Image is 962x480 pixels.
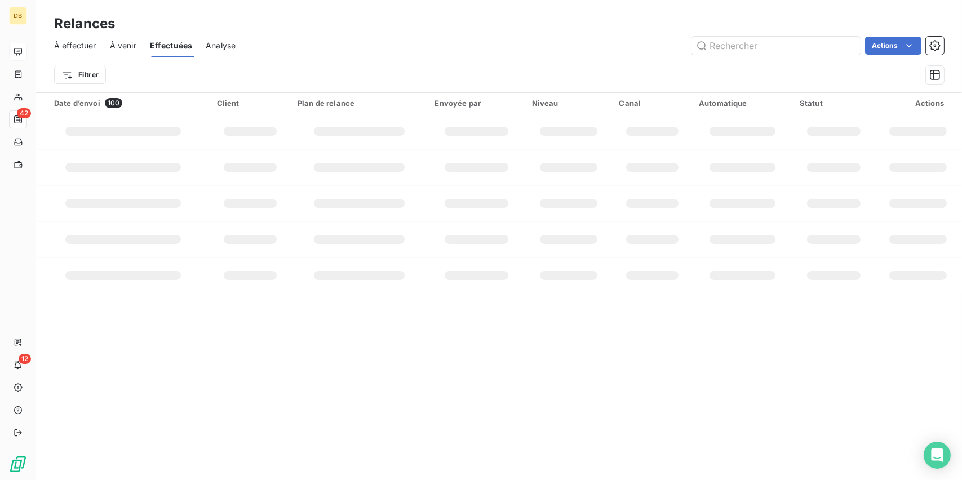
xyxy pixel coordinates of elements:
span: À venir [110,40,136,51]
div: Statut [800,99,868,108]
div: Date d’envoi [54,98,203,108]
button: Actions [865,37,921,55]
div: Open Intercom Messenger [924,442,951,469]
div: Canal [619,99,685,108]
button: Filtrer [54,66,106,84]
img: Logo LeanPay [9,455,27,473]
span: À effectuer [54,40,96,51]
span: Effectuées [150,40,193,51]
div: Plan de relance [298,99,421,108]
span: Client [217,99,240,108]
div: Niveau [532,99,606,108]
h3: Relances [54,14,115,34]
div: DB [9,7,27,25]
div: Envoyée par [435,99,518,108]
span: Analyse [206,40,236,51]
span: 42 [17,108,31,118]
input: Rechercher [691,37,861,55]
div: Actions [881,99,944,108]
div: Automatique [699,99,786,108]
span: 100 [105,98,122,108]
span: 12 [19,354,31,364]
